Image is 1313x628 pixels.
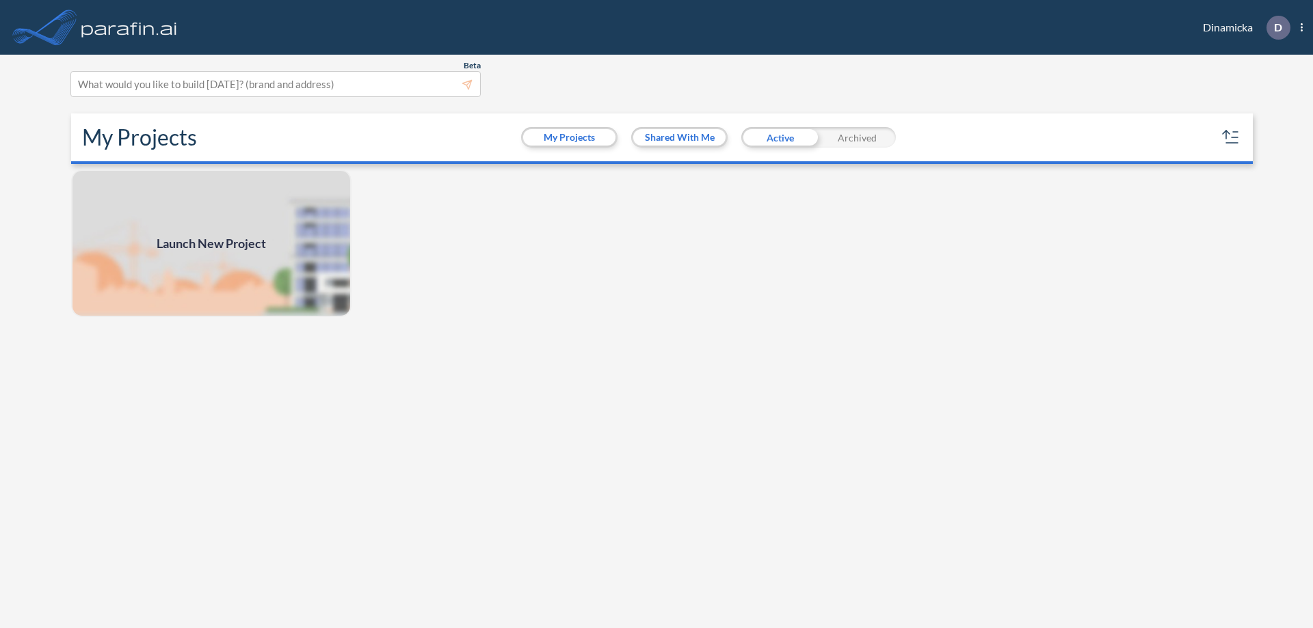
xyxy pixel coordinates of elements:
[71,169,352,317] a: Launch New Project
[523,129,615,146] button: My Projects
[157,234,266,253] span: Launch New Project
[1274,21,1282,33] p: D
[82,124,197,150] h2: My Projects
[633,129,726,146] button: Shared With Me
[741,127,819,148] div: Active
[1220,126,1242,148] button: sort
[1182,16,1303,40] div: Dinamicka
[464,60,481,71] span: Beta
[71,169,352,317] img: add
[819,127,896,148] div: Archived
[79,14,180,41] img: logo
